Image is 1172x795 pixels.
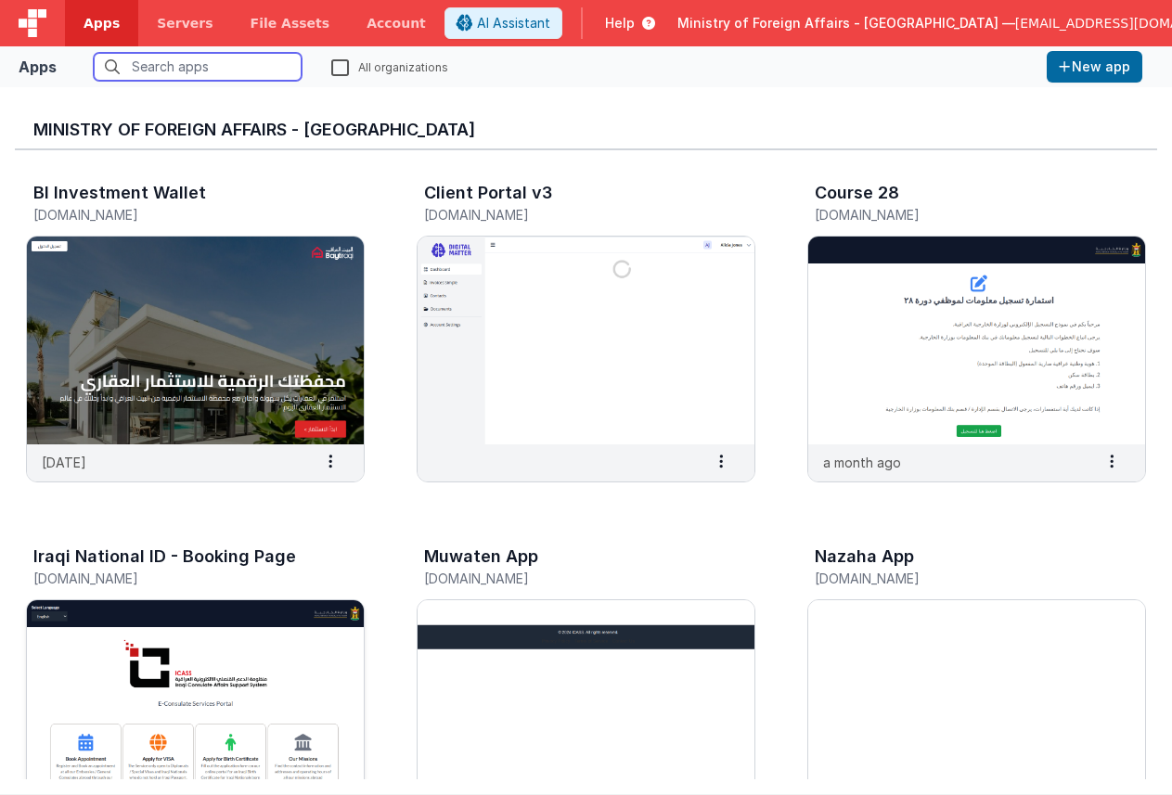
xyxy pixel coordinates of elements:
h5: [DOMAIN_NAME] [424,571,709,585]
h5: [DOMAIN_NAME] [33,208,318,222]
h3: Nazaha App [815,547,914,566]
h3: Ministry of Foreign Affairs - [GEOGRAPHIC_DATA] [33,121,1139,139]
span: Apps [84,14,120,32]
button: New app [1047,51,1142,83]
p: a month ago [823,453,901,472]
label: All organizations [331,58,448,75]
h5: [DOMAIN_NAME] [33,571,318,585]
h5: [DOMAIN_NAME] [424,208,709,222]
h3: Course 28 [815,184,899,202]
button: AI Assistant [444,7,562,39]
h3: BI Investment Wallet [33,184,206,202]
h3: Iraqi National ID - Booking Page [33,547,296,566]
h5: [DOMAIN_NAME] [815,571,1100,585]
span: Help [605,14,635,32]
div: Apps [19,56,57,78]
h3: Muwaten App [424,547,538,566]
span: Servers [157,14,213,32]
span: AI Assistant [477,14,550,32]
h5: [DOMAIN_NAME] [815,208,1100,222]
span: File Assets [251,14,330,32]
span: Ministry of Foreign Affairs - [GEOGRAPHIC_DATA] — [677,14,1015,32]
input: Search apps [94,53,302,81]
h3: Client Portal v3 [424,184,552,202]
p: [DATE] [42,453,86,472]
